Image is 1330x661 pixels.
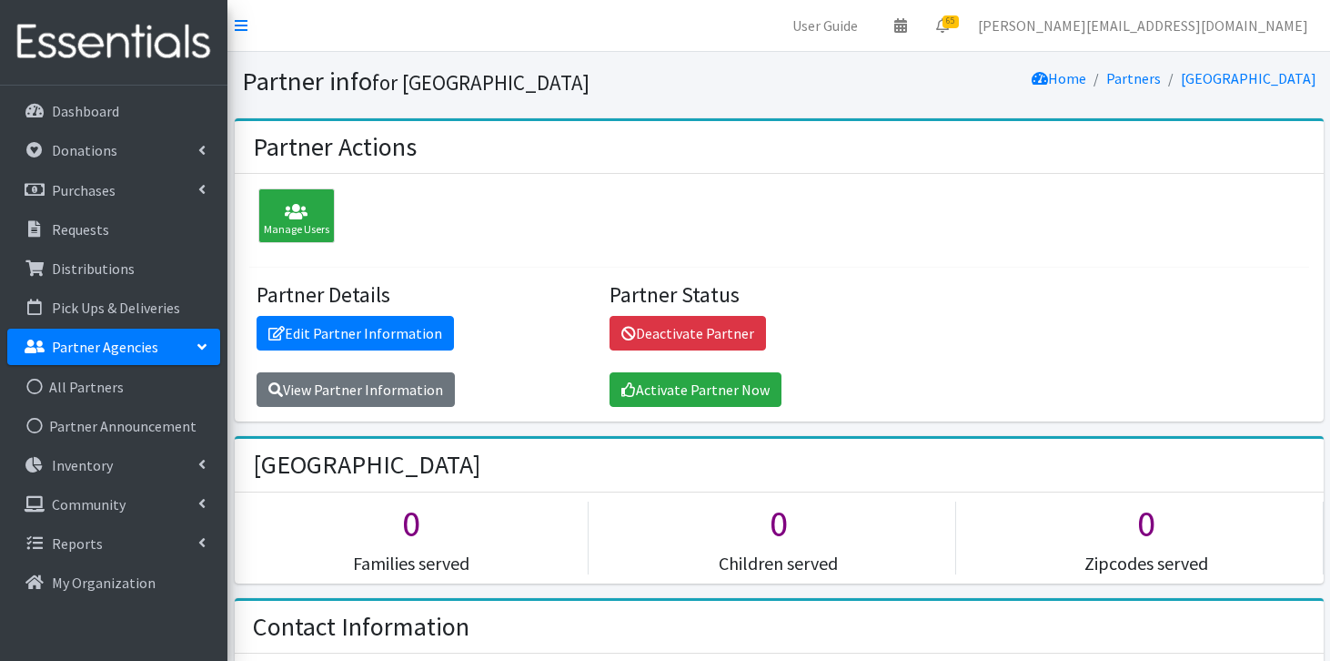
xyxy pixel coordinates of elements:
[7,172,220,208] a: Purchases
[7,290,220,326] a: Pick Ups & Deliveries
[970,502,1323,545] h1: 0
[52,141,117,159] p: Donations
[258,188,335,243] div: Manage Users
[52,259,135,278] p: Distributions
[52,534,103,553] p: Reports
[52,574,156,592] p: My Organization
[7,93,220,129] a: Dashboard
[257,372,455,407] a: View Partner Information
[610,282,949,309] h4: Partner Status
[242,66,772,97] h1: Partner info
[1032,69,1086,87] a: Home
[52,338,158,356] p: Partner Agencies
[602,553,955,575] h5: Children served
[253,132,417,163] h2: Partner Actions
[7,486,220,523] a: Community
[52,181,116,199] p: Purchases
[7,329,220,365] a: Partner Agencies
[778,7,872,44] a: User Guide
[7,211,220,248] a: Requests
[7,369,220,405] a: All Partners
[52,299,180,317] p: Pick Ups & Deliveries
[7,408,220,444] a: Partner Announcement
[610,372,781,407] a: Activate Partner Now
[7,447,220,483] a: Inventory
[235,553,588,575] h5: Families served
[1181,69,1316,87] a: [GEOGRAPHIC_DATA]
[257,316,454,351] a: Edit Partner Information
[257,282,596,309] h4: Partner Details
[7,564,220,601] a: My Organization
[52,456,113,474] p: Inventory
[610,316,766,351] a: Deactivate Partner
[52,102,119,120] p: Dashboard
[235,502,588,545] h1: 0
[253,612,469,643] h2: Contact Information
[970,553,1323,575] h5: Zipcodes served
[52,495,126,514] p: Community
[253,450,480,481] h2: [GEOGRAPHIC_DATA]
[7,250,220,287] a: Distributions
[942,15,959,28] span: 65
[1106,69,1161,87] a: Partners
[602,502,955,545] h1: 0
[249,209,335,228] a: Manage Users
[963,7,1323,44] a: [PERSON_NAME][EMAIL_ADDRESS][DOMAIN_NAME]
[7,525,220,562] a: Reports
[7,132,220,168] a: Donations
[922,7,963,44] a: 65
[52,220,109,239] p: Requests
[372,69,589,96] small: for [GEOGRAPHIC_DATA]
[7,12,220,73] img: HumanEssentials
